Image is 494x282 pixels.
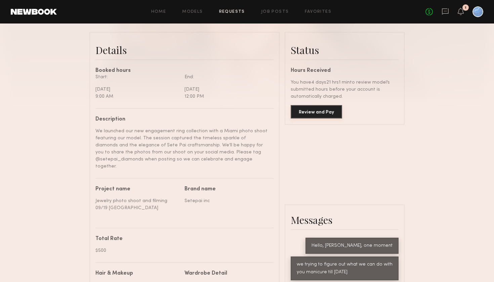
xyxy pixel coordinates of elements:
[95,74,179,81] div: Start:
[291,43,399,57] div: Status
[95,271,133,276] div: Hair & Makeup
[151,10,166,14] a: Home
[95,117,269,122] div: Description
[305,10,331,14] a: Favorites
[291,213,399,227] div: Messages
[184,271,227,276] div: Wardrobe Detail
[261,10,289,14] a: Job Posts
[297,261,393,276] div: we trying to figure out what we can do with you manicure till [DATE]
[95,86,179,93] div: [DATE]
[95,43,274,57] div: Details
[184,197,269,204] div: Setepai inc
[291,105,342,119] button: Review and Pay
[291,68,399,74] div: Hours Received
[219,10,245,14] a: Requests
[95,197,179,211] div: Jewelry photo shoot and filming 09/19 [GEOGRAPHIC_DATA]
[95,93,179,100] div: 9:00 AM
[95,247,269,254] div: $500
[465,6,466,10] div: 1
[184,187,269,192] div: Brand name
[291,79,399,100] div: You have 4 days 21 hrs 1 min to review model’s submitted hours before your account is automatical...
[182,10,203,14] a: Models
[184,93,269,100] div: 12:00 PM
[95,236,269,242] div: Total Rate
[95,128,269,170] div: We launched our new engagement ring collection with a Miami photo shoot featuring our model. The ...
[184,74,269,81] div: End:
[95,68,274,74] div: Booked hours
[312,242,393,250] div: Hello, [PERSON_NAME], one moment
[95,187,179,192] div: Project name
[184,86,269,93] div: [DATE]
